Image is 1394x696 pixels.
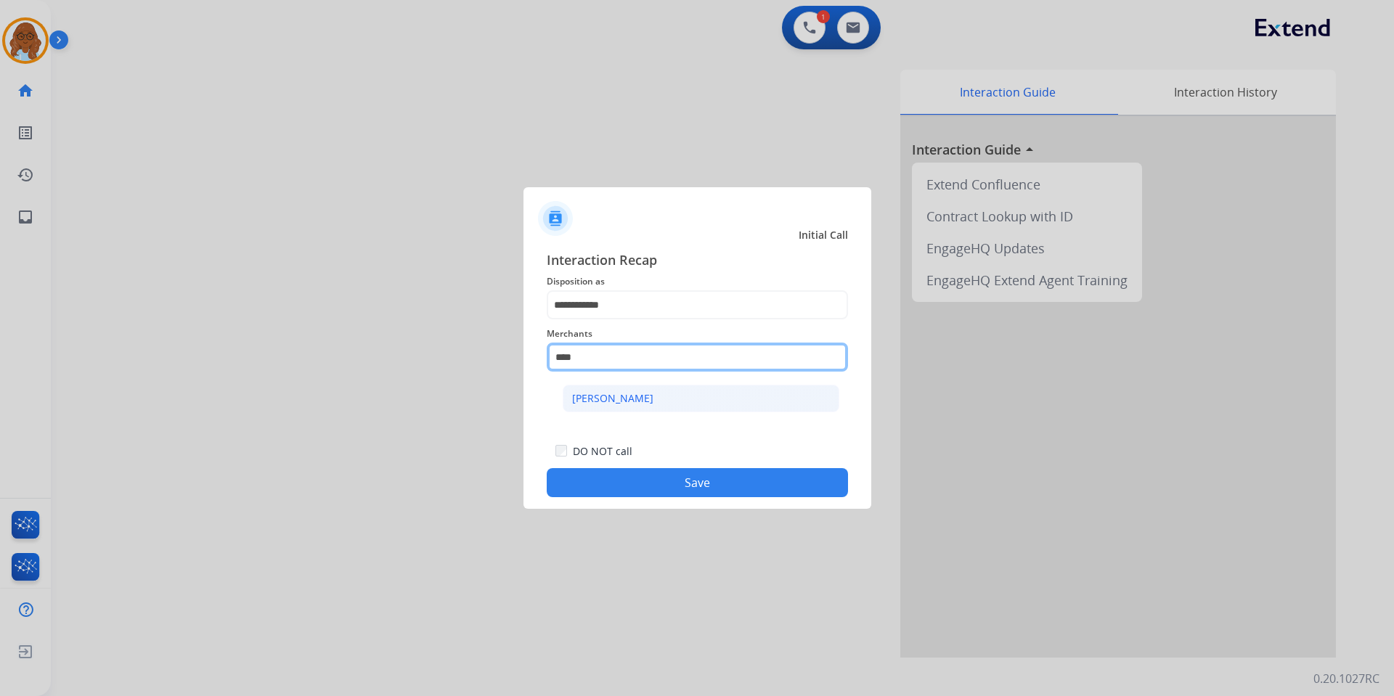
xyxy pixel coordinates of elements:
[799,228,848,242] span: Initial Call
[547,250,848,273] span: Interaction Recap
[1313,670,1379,687] p: 0.20.1027RC
[573,444,632,459] label: DO NOT call
[547,325,848,343] span: Merchants
[538,201,573,236] img: contactIcon
[572,391,653,406] div: [PERSON_NAME]
[547,273,848,290] span: Disposition as
[547,468,848,497] button: Save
